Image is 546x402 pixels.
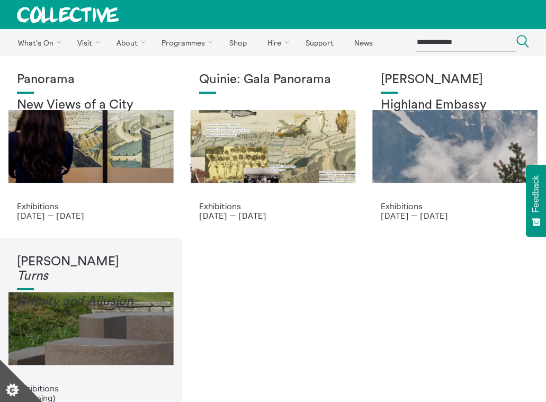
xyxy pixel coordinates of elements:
[364,56,546,238] a: Solar wheels 17 [PERSON_NAME] Highland Embassy Exhibitions [DATE] — [DATE]
[381,211,529,220] p: [DATE] — [DATE]
[531,175,541,212] span: Feedback
[17,73,165,87] h1: Panorama
[220,29,256,56] a: Shop
[17,98,165,113] h2: New Views of a City
[107,29,150,56] a: About
[258,29,294,56] a: Hire
[199,73,347,87] h1: Quinie: Gala Panorama
[17,211,165,220] p: [DATE] — [DATE]
[381,73,529,87] h1: [PERSON_NAME]
[381,98,529,113] h2: Highland Embassy
[199,211,347,220] p: [DATE] — [DATE]
[199,201,347,211] p: Exhibitions
[296,29,343,56] a: Support
[17,295,119,308] em: Affinity and Allusi
[68,29,105,56] a: Visit
[17,270,48,282] em: Turns
[17,383,165,393] p: Exhibitions
[381,201,529,211] p: Exhibitions
[345,29,382,56] a: News
[17,255,165,284] h1: [PERSON_NAME]
[8,29,66,56] a: What's On
[182,56,364,238] a: Josie Vallely Quinie: Gala Panorama Exhibitions [DATE] — [DATE]
[153,29,218,56] a: Programmes
[526,165,546,237] button: Feedback - Show survey
[17,201,165,211] p: Exhibitions
[119,295,133,308] em: on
